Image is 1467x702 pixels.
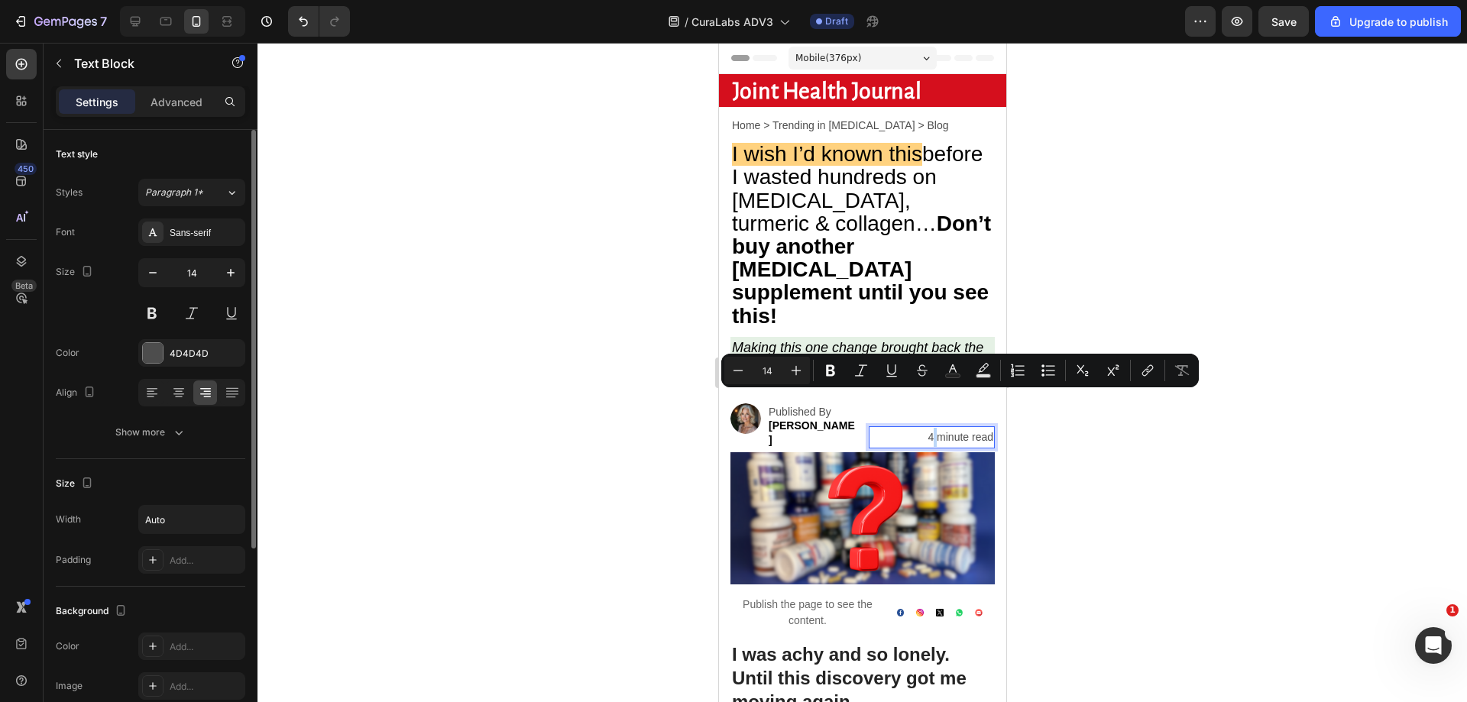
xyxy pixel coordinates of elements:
div: Color [56,346,79,360]
div: Align [56,383,99,403]
iframe: Design area [719,43,1006,702]
div: Text style [56,147,98,161]
button: Upgrade to publish [1315,6,1461,37]
div: Sans-serif [170,226,241,240]
button: Show more [56,419,245,446]
div: Width [56,513,81,526]
span: Paragraph 1* [145,186,203,199]
div: Font [56,225,75,239]
div: Undo/Redo [288,6,350,37]
div: Editor contextual toolbar [721,354,1199,387]
div: Beta [11,280,37,292]
div: Size [56,262,96,283]
h2: I was achy and so lonely. Until this discovery got me moving again. [11,598,276,673]
div: Upgrade to publish [1328,14,1448,30]
p: Advanced [151,94,202,110]
div: Add... [170,680,241,694]
div: Background [56,601,130,622]
iframe: Intercom live chat [1415,627,1452,664]
p: 7 [100,12,107,31]
button: Save [1258,6,1309,37]
div: Image [56,679,83,693]
div: Size [56,474,96,494]
span: Save [1271,15,1297,28]
button: Paragraph 1* [138,179,245,206]
div: Padding [56,553,91,567]
p: Settings [76,94,118,110]
div: Add... [170,554,241,568]
p: Text Block [74,54,204,73]
div: Color [56,639,79,653]
div: Show more [115,425,186,440]
div: 450 [15,163,37,175]
span: / [685,14,688,30]
button: 7 [6,6,114,37]
span: Draft [825,15,848,28]
span: 1 [1446,604,1459,616]
div: Styles [56,186,83,199]
span: CuraLabs ADV3 [691,14,773,30]
div: 4D4D4D [170,347,241,361]
input: Auto [139,506,244,533]
div: Add... [170,640,241,654]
